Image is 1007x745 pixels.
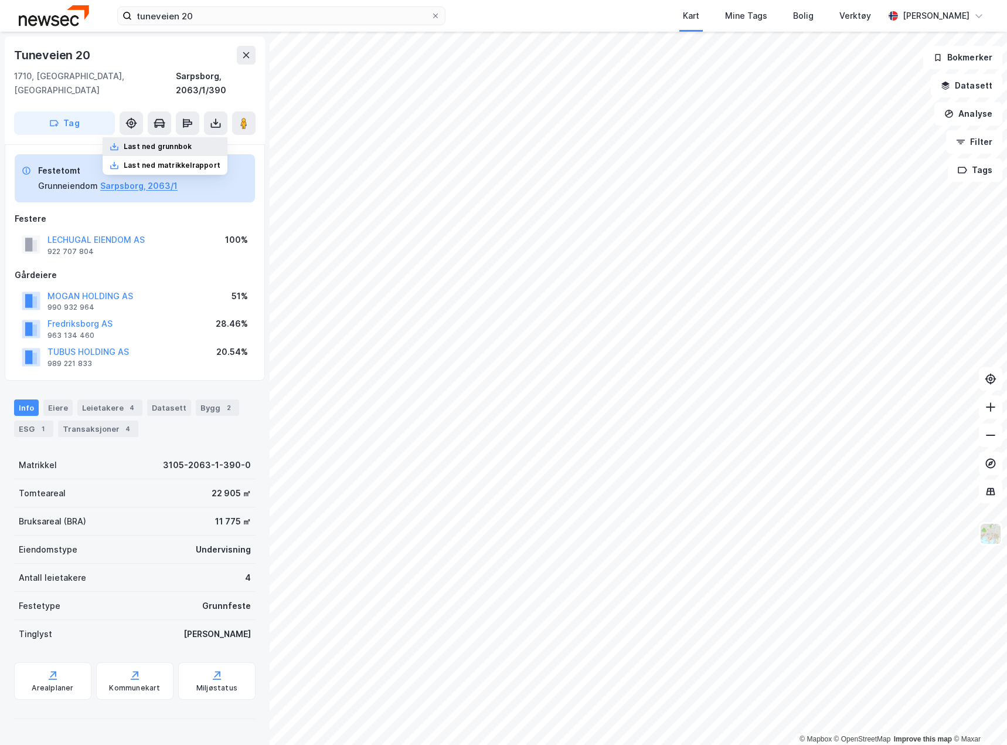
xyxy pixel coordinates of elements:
div: 4 [245,571,251,585]
div: Mine Tags [725,9,767,23]
button: Datasett [931,74,1002,97]
div: Eiendomstype [19,543,77,557]
a: Mapbox [800,735,832,743]
button: Filter [946,130,1002,154]
div: 51% [232,289,248,303]
div: Kart [683,9,699,23]
div: Last ned grunnbok [124,142,192,151]
div: Leietakere [77,399,142,416]
div: 28.46% [216,317,248,331]
div: Miljøstatus [196,683,237,693]
div: Bruksareal (BRA) [19,514,86,529]
div: 100% [225,233,248,247]
div: 1 [37,423,49,435]
iframe: Chat Widget [948,689,1007,745]
div: Festetomt [38,164,178,178]
div: Gårdeiere [15,268,255,282]
div: Bolig [793,9,814,23]
div: 4 [126,402,138,414]
input: Søk på adresse, matrikkel, gårdeiere, leietakere eller personer [132,7,431,25]
div: 4 [122,423,134,435]
div: Arealplaner [32,683,73,693]
div: Sarpsborg, 2063/1/390 [176,69,256,97]
div: Matrikkel [19,458,57,472]
div: 922 707 804 [47,247,94,256]
div: Eiere [43,399,73,416]
div: Festere [15,212,255,226]
div: Datasett [147,399,191,416]
div: Festetype [19,599,60,613]
button: Sarpsborg, 2063/1 [100,179,178,193]
div: 990 932 964 [47,303,94,312]
div: Kommunekart [109,683,160,693]
a: OpenStreetMap [834,735,891,743]
div: Tomteareal [19,486,66,500]
div: [PERSON_NAME] [903,9,969,23]
button: Analyse [934,102,1002,126]
div: [PERSON_NAME] [183,627,251,641]
div: Bygg [196,399,239,416]
div: Grunnfeste [202,599,251,613]
img: newsec-logo.f6e21ccffca1b3a03d2d.png [19,5,89,26]
div: Undervisning [196,543,251,557]
div: 1710, [GEOGRAPHIC_DATA], [GEOGRAPHIC_DATA] [14,69,176,97]
div: Verktøy [839,9,871,23]
div: Transaksjoner [58,421,138,437]
div: 3105-2063-1-390-0 [163,458,251,472]
div: ESG [14,421,53,437]
div: Info [14,399,39,416]
a: Improve this map [894,735,952,743]
div: 20.54% [216,345,248,359]
div: 22 905 ㎡ [212,486,251,500]
div: 11 775 ㎡ [215,514,251,529]
div: Tinglyst [19,627,52,641]
div: Antall leietakere [19,571,86,585]
div: 963 134 460 [47,331,94,340]
div: 2 [223,402,234,414]
div: 989 221 833 [47,359,92,368]
button: Tag [14,111,115,135]
img: Z [979,523,1002,545]
div: Grunneiendom [38,179,98,193]
button: Tags [948,158,1002,182]
button: Bokmerker [923,46,1002,69]
div: Last ned matrikkelrapport [124,161,220,170]
div: Tuneveien 20 [14,46,93,65]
